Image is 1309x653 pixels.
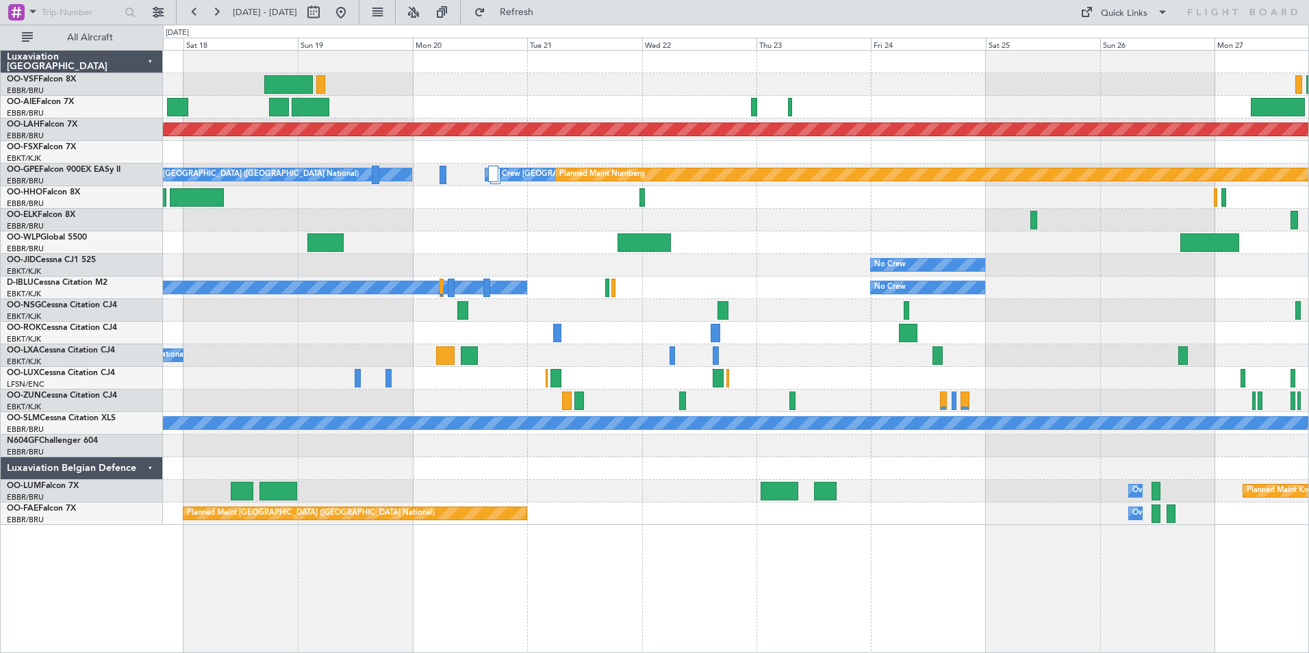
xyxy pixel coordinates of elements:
[7,369,115,377] a: OO-LUXCessna Citation CJ4
[7,166,120,174] a: OO-GPEFalcon 900EX EASy II
[7,437,39,445] span: N604GF
[7,301,41,309] span: OO-NSG
[166,27,189,39] div: [DATE]
[7,504,76,513] a: OO-FAEFalcon 7X
[7,334,41,344] a: EBKT/KJK
[187,503,435,524] div: Planned Maint [GEOGRAPHIC_DATA] ([GEOGRAPHIC_DATA] National)
[7,379,45,389] a: LFSN/ENC
[7,86,44,96] a: EBBR/BRU
[7,324,41,332] span: OO-ROK
[183,38,298,50] div: Sat 18
[7,143,76,151] a: OO-FSXFalcon 7X
[7,199,44,209] a: EBBR/BRU
[7,188,80,196] a: OO-HHOFalcon 8X
[7,346,39,355] span: OO-LXA
[7,120,40,129] span: OO-LAH
[559,164,645,185] div: Planned Maint Nurnberg
[7,482,41,490] span: OO-LUM
[7,424,44,435] a: EBBR/BRU
[527,38,641,50] div: Tue 21
[7,392,41,400] span: OO-ZUN
[468,1,550,23] button: Refresh
[7,437,98,445] a: N604GFChallenger 604
[7,289,41,299] a: EBKT/KJK
[642,38,757,50] div: Wed 22
[7,153,41,164] a: EBKT/KJK
[757,38,871,50] div: Thu 23
[874,277,906,298] div: No Crew
[986,38,1100,50] div: Sat 25
[871,38,985,50] div: Fri 24
[7,131,44,141] a: EBBR/BRU
[413,38,527,50] div: Mon 20
[298,38,412,50] div: Sun 19
[36,33,144,42] span: All Aircraft
[7,233,40,242] span: OO-WLP
[7,279,34,287] span: D-IBLU
[7,244,44,254] a: EBBR/BRU
[7,414,40,422] span: OO-SLM
[1073,1,1175,23] button: Quick Links
[1100,38,1215,50] div: Sun 26
[7,402,41,412] a: EBKT/KJK
[7,256,36,264] span: OO-JID
[7,369,39,377] span: OO-LUX
[1132,503,1225,524] div: Owner Melsbroek Air Base
[1101,7,1147,21] div: Quick Links
[7,75,76,84] a: OO-VSFFalcon 8X
[7,98,74,106] a: OO-AIEFalcon 7X
[7,233,87,242] a: OO-WLPGlobal 5500
[7,221,44,231] a: EBBR/BRU
[7,447,44,457] a: EBBR/BRU
[7,482,79,490] a: OO-LUMFalcon 7X
[7,311,41,322] a: EBKT/KJK
[488,8,546,17] span: Refresh
[42,2,120,23] input: Trip Number
[7,279,107,287] a: D-IBLUCessna Citation M2
[7,324,117,332] a: OO-ROKCessna Citation CJ4
[874,255,906,275] div: No Crew
[7,414,116,422] a: OO-SLMCessna Citation XLS
[15,27,149,49] button: All Aircraft
[7,492,44,502] a: EBBR/BRU
[7,120,77,129] a: OO-LAHFalcon 7X
[7,166,39,174] span: OO-GPE
[7,346,115,355] a: OO-LXACessna Citation CJ4
[7,392,117,400] a: OO-ZUNCessna Citation CJ4
[7,143,38,151] span: OO-FSX
[7,176,44,186] a: EBBR/BRU
[7,188,42,196] span: OO-HHO
[7,504,38,513] span: OO-FAE
[7,108,44,118] a: EBBR/BRU
[233,6,297,18] span: [DATE] - [DATE]
[7,357,41,367] a: EBKT/KJK
[1132,481,1225,501] div: Owner Melsbroek Air Base
[7,211,75,219] a: OO-ELKFalcon 8X
[129,164,359,185] div: No Crew [GEOGRAPHIC_DATA] ([GEOGRAPHIC_DATA] National)
[7,301,117,309] a: OO-NSGCessna Citation CJ4
[7,266,41,277] a: EBKT/KJK
[7,515,44,525] a: EBBR/BRU
[7,211,38,219] span: OO-ELK
[7,256,96,264] a: OO-JIDCessna CJ1 525
[7,75,38,84] span: OO-VSF
[7,98,36,106] span: OO-AIE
